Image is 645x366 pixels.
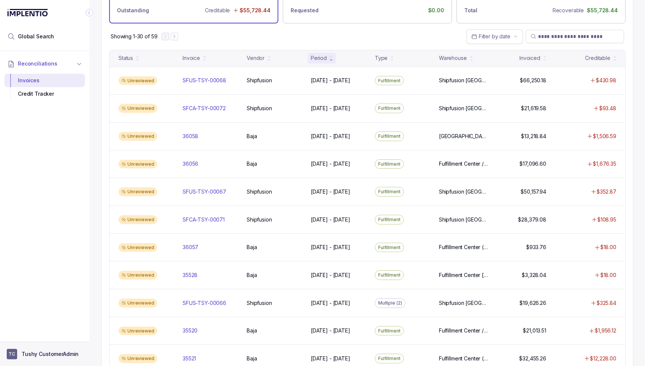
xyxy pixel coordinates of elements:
p: Fulfillment Center (W) / Wholesale, Fulfillment Center / Primary, Fulfillment Center IQB-WHLS / I... [439,355,488,362]
div: Unreviewed [118,327,157,335]
p: Fulfillment [378,216,401,223]
p: [DATE] - [DATE] [311,271,350,279]
p: Fulfillment [378,271,401,279]
p: $17,096.60 [519,160,546,168]
p: $21,013.51 [523,327,546,334]
p: $933.76 [526,244,546,251]
p: Fulfillment [378,327,401,335]
p: Shipfusion [GEOGRAPHIC_DATA], Shipfusion [GEOGRAPHIC_DATA] [439,299,488,307]
p: $66,250.18 [520,77,546,84]
p: [DATE] - [DATE] [311,105,350,112]
p: 35520 [183,327,197,334]
div: Unreviewed [118,243,157,252]
p: Requested [291,7,319,14]
p: Showing 1-30 of 59 [111,33,157,40]
div: Unreviewed [118,215,157,224]
p: Fulfillment Center / Primary, Fulfillment Center IQB / InQbate [439,327,488,334]
p: $0.00 [428,7,444,14]
button: Date Range Picker [467,29,523,44]
p: Shipfusion [GEOGRAPHIC_DATA] [439,105,488,112]
p: [DATE] - [DATE] [311,77,350,84]
div: Period [311,54,327,62]
p: Shipfusion [GEOGRAPHIC_DATA], Shipfusion [GEOGRAPHIC_DATA] [439,188,488,195]
div: Unreviewed [118,160,157,169]
p: Fulfillment [378,133,401,140]
p: Shipfusion [247,216,272,223]
p: $50,157.94 [521,188,546,195]
p: [GEOGRAPHIC_DATA] [GEOGRAPHIC_DATA] / [US_STATE] [439,133,488,140]
p: Fulfillment [378,77,401,85]
span: Reconciliations [18,60,57,67]
div: Status [118,54,133,62]
p: $93.48 [599,105,616,112]
p: [DATE] - [DATE] [311,327,350,334]
div: Unreviewed [118,132,157,141]
p: SFCA-TSY-00071 [183,216,225,223]
p: Outstanding [117,7,149,14]
div: Unreviewed [118,299,157,308]
span: Filter by date [479,33,510,39]
p: $108.95 [597,216,616,223]
p: Total [464,7,477,14]
p: $1,676.35 [593,160,616,168]
p: Shipfusion [247,299,272,307]
p: $32,455.26 [519,355,546,362]
p: $430.98 [596,77,616,84]
p: 36056 [183,160,198,168]
p: $352.87 [597,188,616,195]
div: Vendor [247,54,265,62]
p: 36058 [183,133,198,140]
p: Fulfillment [378,355,401,362]
p: 36057 [183,244,198,251]
p: Fulfillment [378,244,401,251]
p: Shipfusion [247,105,272,112]
p: Fulfillment Center (W) / Wholesale, Fulfillment Center / Primary [439,244,488,251]
p: $19,626.26 [519,299,546,307]
span: User initials [7,349,17,359]
p: Baja [247,327,257,334]
p: SFUS-TSY-00068 [183,77,226,84]
div: Invoices [10,74,79,87]
p: Baja [247,355,257,362]
p: [DATE] - [DATE] [311,160,350,168]
p: Fulfillment [378,105,401,112]
p: [DATE] - [DATE] [311,133,350,140]
p: Fulfillment [378,188,401,195]
div: Creditable [585,54,610,62]
div: Unreviewed [118,354,157,363]
div: Unreviewed [118,271,157,280]
p: $3,328.04 [522,271,546,279]
div: Credit Tracker [10,87,79,101]
p: Baja [247,271,257,279]
p: [DATE] - [DATE] [311,188,350,195]
p: SFUS-TSY-00067 [183,188,226,195]
div: Invoice [183,54,200,62]
div: Collapse Icon [85,8,94,17]
p: $28,379.08 [518,216,546,223]
p: [DATE] - [DATE] [311,216,350,223]
div: Unreviewed [118,104,157,113]
div: Reconciliations [4,72,85,102]
p: Recoverable [553,7,584,14]
p: $21,619.58 [521,105,546,112]
p: Fulfillment Center [GEOGRAPHIC_DATA] / [US_STATE], [US_STATE]-Wholesale / [US_STATE]-Wholesale [439,271,488,279]
p: 35528 [183,271,197,279]
p: $1,956.12 [595,327,616,334]
p: 35521 [183,355,196,362]
p: SFCA-TSY-00072 [183,105,226,112]
p: Fulfillment [378,160,401,168]
p: $18.00 [600,271,616,279]
p: Tushy CustomerAdmin [22,350,79,358]
p: Shipfusion [247,77,272,84]
p: Baja [247,160,257,168]
p: $18.00 [600,244,616,251]
p: SFUS-TSY-00066 [183,299,226,307]
p: $55,728.44 [587,7,618,14]
p: Baja [247,244,257,251]
p: Shipfusion [247,188,272,195]
search: Date Range Picker [471,33,510,40]
p: Fulfillment Center / Primary [439,160,488,168]
p: Creditable [205,7,230,14]
p: Shipfusion [GEOGRAPHIC_DATA], Shipfusion [GEOGRAPHIC_DATA] [439,77,488,84]
p: Multiple (2) [378,299,402,307]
